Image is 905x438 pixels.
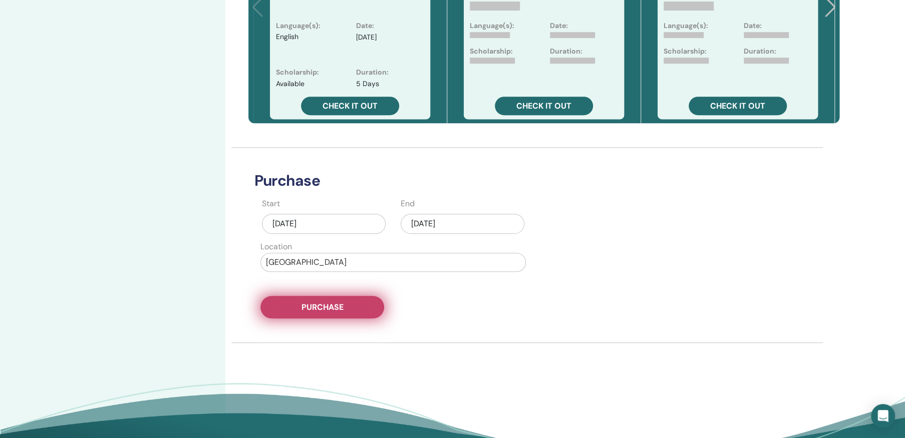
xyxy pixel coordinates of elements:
[550,46,582,57] p: Duration:
[276,32,298,59] p: English
[260,241,292,253] label: Location
[470,21,514,31] p: Language(s):
[744,46,776,57] p: Duration:
[356,79,379,89] p: 5 Days
[356,21,374,31] p: Date :
[401,198,415,210] label: End
[470,46,513,57] p: Scholarship:
[664,46,707,57] p: Scholarship:
[664,21,708,31] p: Language(s):
[260,296,384,318] button: Purchase
[516,101,571,111] span: Check it out
[744,21,762,31] p: Date:
[356,32,377,43] p: [DATE]
[301,97,399,115] a: Check it out
[262,198,280,210] label: Start
[495,97,593,115] a: Check it out
[248,172,741,190] h3: Purchase
[401,214,524,234] div: [DATE]
[276,21,321,31] p: Language(s) :
[262,214,386,234] div: [DATE]
[550,21,568,31] p: Date:
[871,404,895,428] div: Open Intercom Messenger
[323,101,378,111] span: Check it out
[276,67,319,78] p: Scholarship :
[710,101,765,111] span: Check it out
[356,67,389,78] p: Duration :
[301,302,344,312] span: Purchase
[276,79,305,89] p: Available
[689,97,787,115] a: Check it out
